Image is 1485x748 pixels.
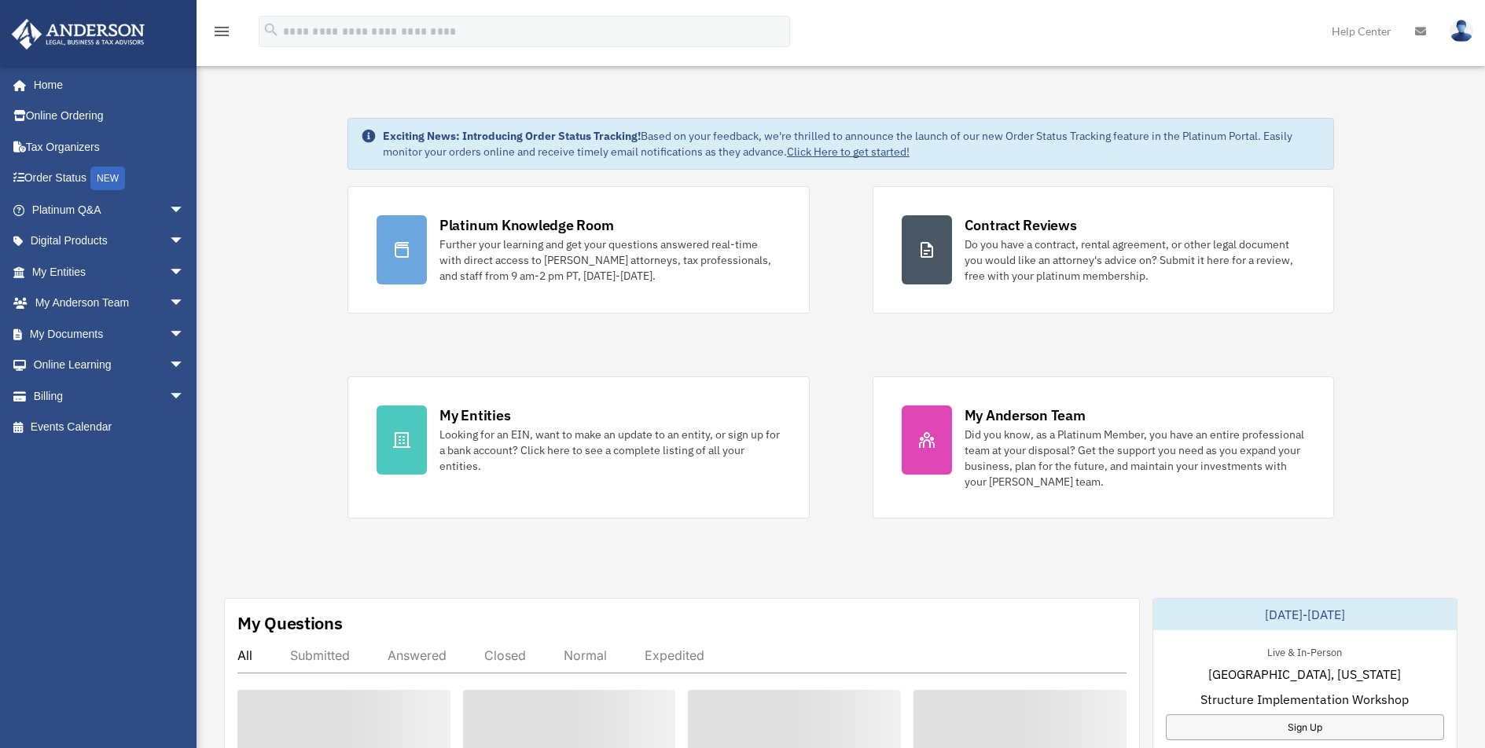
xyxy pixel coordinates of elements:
a: Order StatusNEW [11,163,208,195]
div: Do you have a contract, rental agreement, or other legal document you would like an attorney's ad... [965,236,1306,284]
a: My Anderson Teamarrow_drop_down [11,288,208,319]
a: menu [212,27,231,41]
i: search [263,21,280,38]
span: arrow_drop_down [169,380,200,412]
div: My Entities [439,405,510,425]
a: Events Calendar [11,412,208,443]
span: arrow_drop_down [169,225,200,258]
div: All [237,647,252,663]
div: My Questions [237,611,343,635]
div: Further your learning and get your questions answered real-time with direct access to [PERSON_NAM... [439,236,781,284]
a: Platinum Q&Aarrow_drop_down [11,194,208,225]
div: [DATE]-[DATE] [1153,599,1457,630]
div: Did you know, as a Platinum Member, you have an entire professional team at your disposal? Get th... [965,427,1306,489]
div: Closed [484,647,526,663]
i: menu [212,22,231,41]
div: Based on your feedback, we're thrilled to announce the launch of our new Order Status Tracking fe... [383,128,1321,159]
div: Submitted [290,647,350,663]
a: My Entitiesarrow_drop_down [11,256,208,288]
a: Tax Organizers [11,131,208,163]
span: arrow_drop_down [169,194,200,226]
div: My Anderson Team [965,405,1086,425]
a: My Entities Looking for an EIN, want to make an update to an entity, or sign up for a bank accoun... [347,376,810,519]
span: Structure Implementation Workshop [1200,690,1409,709]
a: Sign Up [1166,714,1444,740]
a: My Documentsarrow_drop_down [11,318,208,350]
div: NEW [90,167,125,190]
img: Anderson Advisors Platinum Portal [7,19,149,49]
div: Contract Reviews [965,215,1077,235]
a: My Anderson Team Did you know, as a Platinum Member, you have an entire professional team at your... [873,376,1335,519]
span: arrow_drop_down [169,288,200,320]
span: arrow_drop_down [169,318,200,350]
a: Contract Reviews Do you have a contract, rental agreement, or other legal document you would like... [873,186,1335,313]
a: Online Learningarrow_drop_down [11,350,208,381]
div: Looking for an EIN, want to make an update to an entity, or sign up for a bank account? Click her... [439,427,781,474]
a: Platinum Knowledge Room Further your learning and get your questions answered real-time with dire... [347,186,810,313]
div: Answered [388,647,447,663]
img: User Pic [1450,20,1473,42]
span: arrow_drop_down [169,256,200,288]
a: Online Ordering [11,101,208,132]
a: Home [11,69,200,101]
a: Click Here to get started! [787,145,910,159]
div: Normal [564,647,607,663]
div: Live & In-Person [1255,643,1355,659]
span: [GEOGRAPHIC_DATA], [US_STATE] [1208,665,1401,684]
strong: Exciting News: Introducing Order Status Tracking! [383,129,641,143]
div: Platinum Knowledge Room [439,215,614,235]
div: Expedited [645,647,704,663]
a: Billingarrow_drop_down [11,380,208,412]
a: Digital Productsarrow_drop_down [11,225,208,257]
span: arrow_drop_down [169,350,200,382]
